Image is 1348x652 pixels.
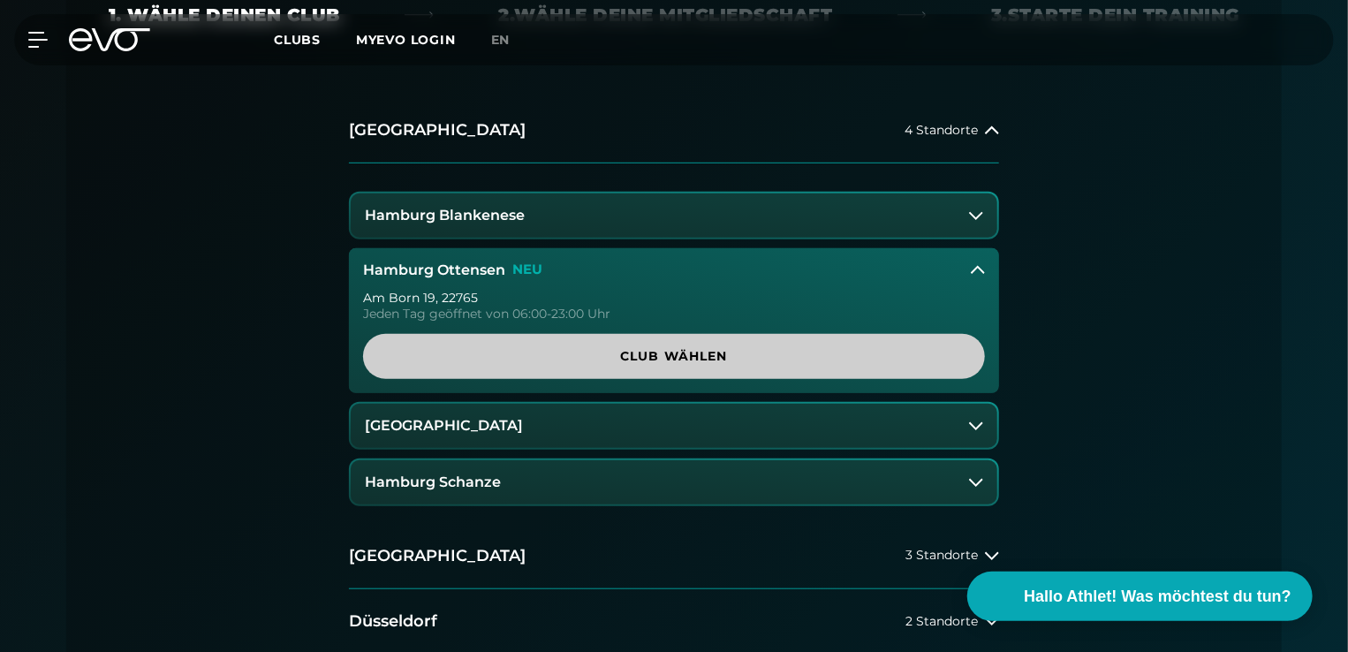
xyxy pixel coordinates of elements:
[351,193,997,238] button: Hamburg Blankenese
[905,124,978,137] span: 4 Standorte
[363,307,985,320] div: Jeden Tag geöffnet von 06:00-23:00 Uhr
[967,572,1313,621] button: Hallo Athlet! Was möchtest du tun?
[349,119,526,141] h2: [GEOGRAPHIC_DATA]
[405,347,943,366] span: Club wählen
[349,98,999,163] button: [GEOGRAPHIC_DATA]4 Standorte
[356,32,456,48] a: MYEVO LOGIN
[349,248,999,292] button: Hamburg OttensenNEU
[351,404,997,448] button: [GEOGRAPHIC_DATA]
[349,524,999,589] button: [GEOGRAPHIC_DATA]3 Standorte
[905,615,978,628] span: 2 Standorte
[363,262,505,278] h3: Hamburg Ottensen
[349,545,526,567] h2: [GEOGRAPHIC_DATA]
[363,334,985,379] a: Club wählen
[349,610,437,633] h2: Düsseldorf
[905,549,978,562] span: 3 Standorte
[491,30,532,50] a: en
[491,32,511,48] span: en
[274,31,356,48] a: Clubs
[351,460,997,504] button: Hamburg Schanze
[365,208,525,224] h3: Hamburg Blankenese
[274,32,321,48] span: Clubs
[365,474,501,490] h3: Hamburg Schanze
[363,292,985,304] div: Am Born 19 , 22765
[512,262,542,277] p: NEU
[1024,585,1291,609] span: Hallo Athlet! Was möchtest du tun?
[365,418,523,434] h3: [GEOGRAPHIC_DATA]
